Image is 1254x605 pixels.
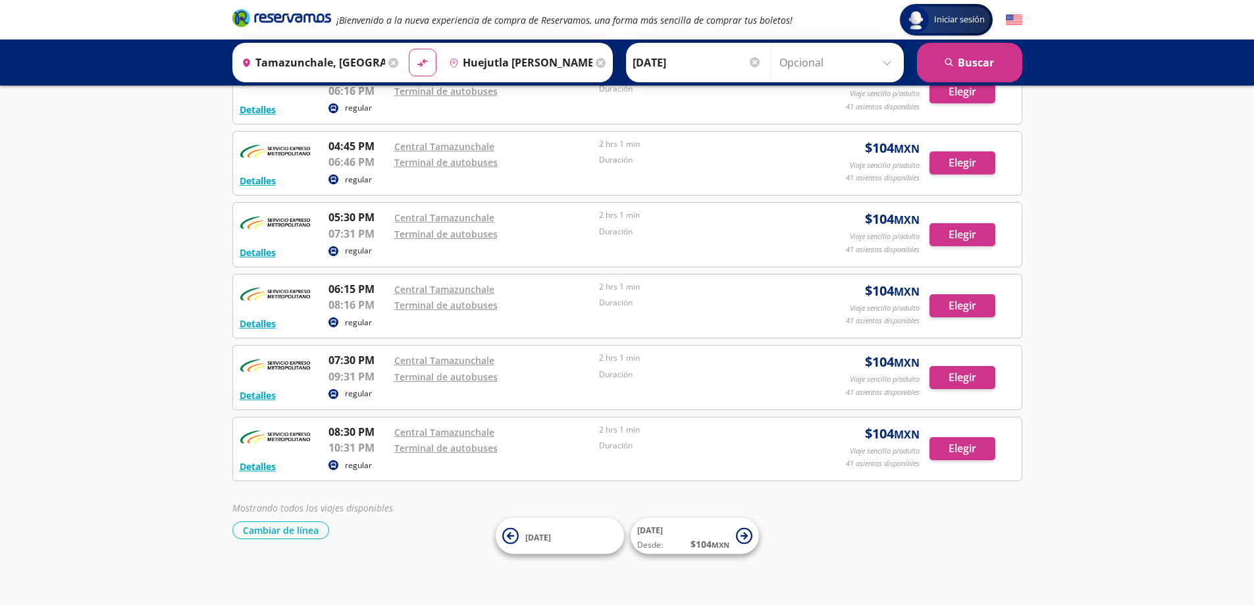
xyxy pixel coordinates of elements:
p: regular [345,245,372,257]
p: regular [345,102,372,114]
span: [DATE] [637,525,663,536]
small: MXN [894,355,920,370]
a: Terminal de autobuses [394,299,498,311]
small: MXN [712,540,729,550]
p: 41 asientos disponibles [846,315,920,327]
p: Duración [599,226,798,238]
p: Duración [599,440,798,452]
input: Buscar Destino [444,46,592,79]
button: Elegir [929,80,995,103]
p: Viaje sencillo p/adulto [850,160,920,171]
span: [DATE] [525,531,551,542]
button: Detalles [240,246,276,259]
button: Elegir [929,151,995,174]
input: Buscar Origen [236,46,385,79]
p: Viaje sencillo p/adulto [850,303,920,314]
a: Terminal de autobuses [394,371,498,383]
p: 10:31 PM [328,440,388,456]
p: 08:16 PM [328,297,388,313]
span: $ 104 [691,537,729,551]
small: MXN [894,142,920,156]
a: Central Tamazunchale [394,211,494,224]
p: 07:30 PM [328,352,388,368]
i: Brand Logo [232,8,331,28]
a: Central Tamazunchale [394,140,494,153]
button: [DATE] [496,518,624,554]
img: RESERVAMOS [240,424,312,450]
button: English [1006,12,1022,28]
button: Detalles [240,174,276,188]
span: $ 104 [865,424,920,444]
p: 2 hrs 1 min [599,138,798,150]
img: RESERVAMOS [240,352,312,379]
span: $ 104 [865,209,920,229]
img: RESERVAMOS [240,138,312,165]
p: Viaje sencillo p/adulto [850,231,920,242]
p: 08:30 PM [328,424,388,440]
p: Duración [599,369,798,381]
p: 04:45 PM [328,138,388,154]
p: Duración [599,83,798,95]
em: ¡Bienvenido a la nueva experiencia de compra de Reservamos, una forma más sencilla de comprar tus... [336,14,793,26]
p: Duración [599,297,798,309]
p: regular [345,460,372,471]
a: Terminal de autobuses [394,442,498,454]
button: Buscar [917,43,1022,82]
p: 41 asientos disponibles [846,387,920,398]
p: 41 asientos disponibles [846,244,920,255]
p: 2 hrs 1 min [599,424,798,436]
p: 41 asientos disponibles [846,172,920,184]
p: 09:31 PM [328,369,388,384]
span: Desde: [637,539,663,551]
a: Terminal de autobuses [394,228,498,240]
span: $ 104 [865,281,920,301]
p: 2 hrs 1 min [599,352,798,364]
p: regular [345,388,372,400]
button: Detalles [240,103,276,117]
button: Detalles [240,388,276,402]
small: MXN [894,284,920,299]
p: 2 hrs 1 min [599,281,798,293]
p: 06:46 PM [328,154,388,170]
input: Opcional [779,46,897,79]
a: Central Tamazunchale [394,283,494,296]
p: 41 asientos disponibles [846,101,920,113]
a: Central Tamazunchale [394,354,494,367]
p: 05:30 PM [328,209,388,225]
input: Elegir Fecha [633,46,762,79]
img: RESERVAMOS [240,281,312,307]
p: 2 hrs 1 min [599,209,798,221]
img: RESERVAMOS [240,209,312,236]
a: Terminal de autobuses [394,85,498,97]
button: Detalles [240,317,276,330]
p: Viaje sencillo p/adulto [850,88,920,99]
a: Terminal de autobuses [394,156,498,169]
button: Cambiar de línea [232,521,329,539]
p: regular [345,317,372,329]
p: 06:15 PM [328,281,388,297]
button: Detalles [240,460,276,473]
span: $ 104 [865,352,920,372]
span: $ 104 [865,138,920,158]
button: [DATE]Desde:$104MXN [631,518,759,554]
p: Viaje sencillo p/adulto [850,446,920,457]
p: 06:16 PM [328,83,388,99]
a: Central Tamazunchale [394,426,494,438]
small: MXN [894,427,920,442]
p: 41 asientos disponibles [846,458,920,469]
button: Elegir [929,294,995,317]
button: Elegir [929,437,995,460]
p: Viaje sencillo p/adulto [850,374,920,385]
p: regular [345,174,372,186]
button: Elegir [929,366,995,389]
small: MXN [894,213,920,227]
p: Duración [599,154,798,166]
span: Iniciar sesión [929,13,990,26]
em: Mostrando todos los viajes disponibles [232,502,393,514]
p: 07:31 PM [328,226,388,242]
button: Elegir [929,223,995,246]
a: Brand Logo [232,8,331,32]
